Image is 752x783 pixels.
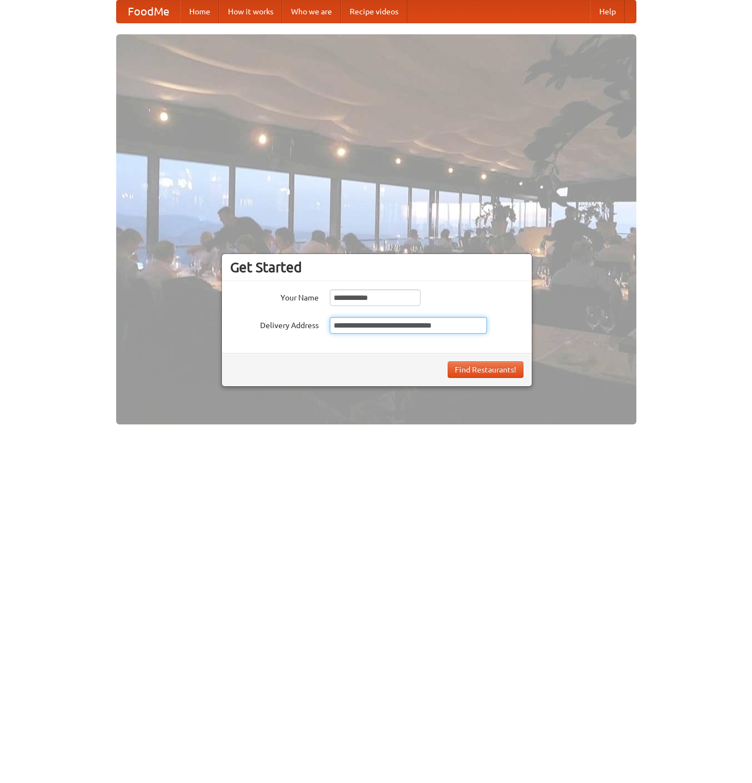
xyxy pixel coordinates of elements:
a: Home [180,1,219,23]
h3: Get Started [230,259,523,276]
a: FoodMe [117,1,180,23]
label: Delivery Address [230,317,319,331]
button: Find Restaurants! [448,361,523,378]
a: How it works [219,1,282,23]
a: Who we are [282,1,341,23]
a: Recipe videos [341,1,407,23]
label: Your Name [230,289,319,303]
a: Help [590,1,625,23]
